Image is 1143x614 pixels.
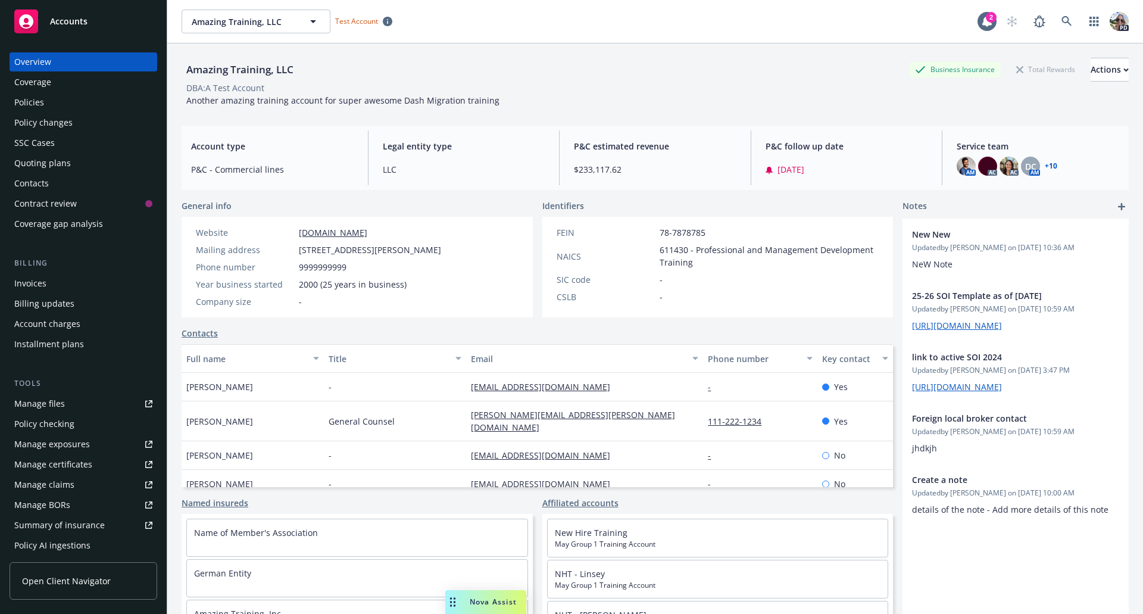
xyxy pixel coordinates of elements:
[957,140,1119,152] span: Service team
[192,15,295,28] span: Amazing Training, LLC
[10,394,157,413] a: Manage files
[912,442,937,454] span: jhdkjh
[10,93,157,112] a: Policies
[10,455,157,474] a: Manage certificates
[299,227,367,238] a: [DOMAIN_NAME]
[555,527,627,538] a: New Hire Training
[555,568,605,579] a: NHT - Linsey
[10,257,157,269] div: Billing
[557,226,655,239] div: FEIN
[22,575,111,587] span: Open Client Navigator
[557,291,655,303] div: CSLB
[660,226,705,239] span: 78-7878785
[10,536,157,555] a: Policy AI ingestions
[182,62,298,77] div: Amazing Training, LLC
[660,273,663,286] span: -
[708,353,799,365] div: Phone number
[186,415,253,428] span: [PERSON_NAME]
[834,381,848,393] span: Yes
[10,113,157,132] a: Policy changes
[902,200,927,214] span: Notes
[14,274,46,293] div: Invoices
[14,435,90,454] div: Manage exposures
[912,242,1119,253] span: Updated by [PERSON_NAME] on [DATE] 10:36 AM
[14,475,74,494] div: Manage claims
[912,426,1119,437] span: Updated by [PERSON_NAME] on [DATE] 10:59 AM
[660,291,663,303] span: -
[10,516,157,535] a: Summary of insurance
[912,289,1088,302] span: 25-26 SOI Template as of [DATE]
[14,73,51,92] div: Coverage
[186,95,499,106] span: Another amazing training account for super awesome Dash Migration training
[10,314,157,334] a: Account charges
[1010,62,1081,77] div: Total Rewards
[902,464,1129,525] div: Create a noteUpdatedby [PERSON_NAME] on [DATE] 10:00 AMdetails of the note - Add more details of ...
[299,261,346,273] span: 9999999999
[471,353,685,365] div: Email
[10,154,157,173] a: Quoting plans
[324,344,466,373] button: Title
[1028,10,1051,33] a: Report a Bug
[10,174,157,193] a: Contacts
[10,435,157,454] span: Manage exposures
[470,597,517,607] span: Nova Assist
[14,455,92,474] div: Manage certificates
[191,163,354,176] span: P&C - Commercial lines
[1000,157,1019,176] img: photo
[912,320,1002,331] a: [URL][DOMAIN_NAME]
[10,335,157,354] a: Installment plans
[471,409,675,433] a: [PERSON_NAME][EMAIL_ADDRESS][PERSON_NAME][DOMAIN_NAME]
[912,365,1119,376] span: Updated by [PERSON_NAME] on [DATE] 3:47 PM
[10,5,157,38] a: Accounts
[14,93,44,112] div: Policies
[817,344,893,373] button: Key contact
[708,450,720,461] a: -
[912,351,1088,363] span: link to active SOI 2024
[186,381,253,393] span: [PERSON_NAME]
[14,214,103,233] div: Coverage gap analysis
[466,344,703,373] button: Email
[542,200,584,212] span: Identifiers
[471,450,620,461] a: [EMAIL_ADDRESS][DOMAIN_NAME]
[542,497,619,509] a: Affiliated accounts
[329,478,332,490] span: -
[14,394,65,413] div: Manage files
[299,244,441,256] span: [STREET_ADDRESS][PERSON_NAME]
[14,113,73,132] div: Policy changes
[445,590,460,614] div: Drag to move
[383,140,545,152] span: Legal entity type
[14,314,80,334] div: Account charges
[471,381,620,392] a: [EMAIL_ADDRESS][DOMAIN_NAME]
[957,157,976,176] img: photo
[10,73,157,92] a: Coverage
[329,415,395,428] span: General Counsel
[383,163,545,176] span: LLC
[555,580,881,591] span: May Group 1 Training Account
[766,140,928,152] span: P&C follow up date
[10,475,157,494] a: Manage claims
[330,15,397,27] span: Test Account
[50,17,88,26] span: Accounts
[902,341,1129,403] div: link to active SOI 2024Updatedby [PERSON_NAME] on [DATE] 3:47 PM[URL][DOMAIN_NAME]
[902,219,1129,280] div: New NewUpdatedby [PERSON_NAME] on [DATE] 10:36 AMNeW Note
[196,261,294,273] div: Phone number
[1082,10,1106,33] a: Switch app
[557,250,655,263] div: NAICS
[10,194,157,213] a: Contract review
[196,244,294,256] div: Mailing address
[182,344,324,373] button: Full name
[574,163,736,176] span: $233,117.62
[186,82,264,94] div: DBA: A Test Account
[299,295,302,308] span: -
[660,244,879,269] span: 611430 - Professional and Management Development Training
[194,568,251,579] a: German Entity
[194,527,318,538] a: Name of Member's Association
[912,473,1088,486] span: Create a note
[191,140,354,152] span: Account type
[196,278,294,291] div: Year business started
[912,488,1119,498] span: Updated by [PERSON_NAME] on [DATE] 10:00 AM
[196,226,294,239] div: Website
[329,449,332,462] span: -
[822,353,875,365] div: Key contact
[14,516,105,535] div: Summary of insurance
